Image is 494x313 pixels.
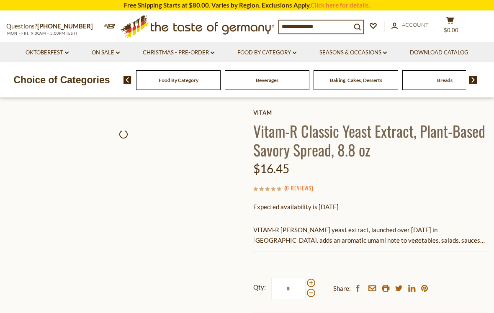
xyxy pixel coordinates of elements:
[469,76,477,84] img: next arrow
[159,77,198,83] a: Food By Category
[253,282,266,292] strong: Qty:
[92,48,120,57] a: On Sale
[253,225,488,246] p: VITAM-R [PERSON_NAME] yeast extract, launched over [DATE] in [GEOGRAPHIC_DATA], adds an aromatic ...
[253,202,488,212] p: Expected availability is [DATE]
[253,162,289,176] span: $16.45
[391,21,429,30] a: Account
[6,21,99,32] p: Questions?
[330,77,382,83] a: Baking, Cakes, Desserts
[437,16,463,37] button: $0.00
[123,76,131,84] img: previous arrow
[284,184,313,192] span: ( )
[37,22,93,30] a: [PHONE_NUMBER]
[319,48,387,57] a: Seasons & Occasions
[237,48,296,57] a: Food By Category
[402,21,429,28] span: Account
[26,48,69,57] a: Oktoberfest
[437,77,453,83] a: Breads
[6,31,77,36] span: MON - FRI, 9:00AM - 5:00PM (EST)
[286,184,311,193] a: 0 Reviews
[271,277,306,300] input: Qty:
[253,121,488,159] h1: Vitam-R Classic Yeast Extract, Plant-Based Savory Spread, 8.8 oz
[410,48,468,57] a: Download Catalog
[143,48,214,57] a: Christmas - PRE-ORDER
[253,109,488,116] a: Vitam
[311,1,370,9] a: Click here for details.
[256,77,278,83] a: Beverages
[333,283,351,294] span: Share:
[444,27,458,33] span: $0.00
